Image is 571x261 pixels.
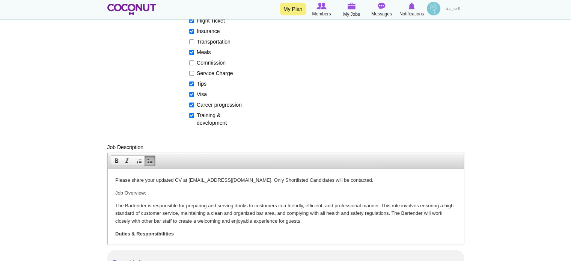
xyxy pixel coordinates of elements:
[307,2,337,18] a: Browse Members Members
[107,143,144,151] label: Job Description
[189,81,194,86] input: Tips
[399,10,424,18] span: Notifications
[189,18,194,23] input: Flight Ticket
[189,103,194,107] input: Career progression
[134,156,145,166] a: Insert/Remove Numbered List
[348,3,356,9] img: My Jobs
[145,156,155,166] a: Insert/Remove Bulleted List
[280,3,306,15] a: My Plan
[189,27,244,35] label: Insurance
[371,10,392,18] span: Messages
[107,4,157,15] img: Home
[122,156,132,166] a: Italic
[367,2,397,18] a: Messages Messages
[189,113,194,118] input: Training & development
[189,101,244,109] label: Career progression
[189,38,244,45] label: Transportation
[189,69,244,77] label: Service Charge
[108,169,464,244] iframe: Rich Text Editor, edit-field-additional-info-und-0-value
[189,29,194,34] input: Insurance
[23,75,94,80] strong: Drink Preparation and Service:
[343,11,360,18] span: My Jobs
[189,71,194,76] input: Service Charge
[189,80,244,88] label: Tips
[189,59,244,66] label: Commission
[312,10,331,18] span: Members
[189,91,244,98] label: Visa
[378,3,386,9] img: Messages
[189,112,244,127] label: Training & development
[397,2,427,18] a: Notifications Notifications
[189,17,244,24] label: Flight Ticket
[189,39,194,44] input: Transportation
[337,2,367,18] a: My Jobs My Jobs
[111,156,122,166] a: Bold
[189,48,244,56] label: Meals
[189,50,194,55] input: Meals
[442,2,464,17] a: العربية
[189,92,194,97] input: Visa
[189,60,194,65] input: Commission
[408,3,415,9] img: Notifications
[316,3,326,9] img: Browse Members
